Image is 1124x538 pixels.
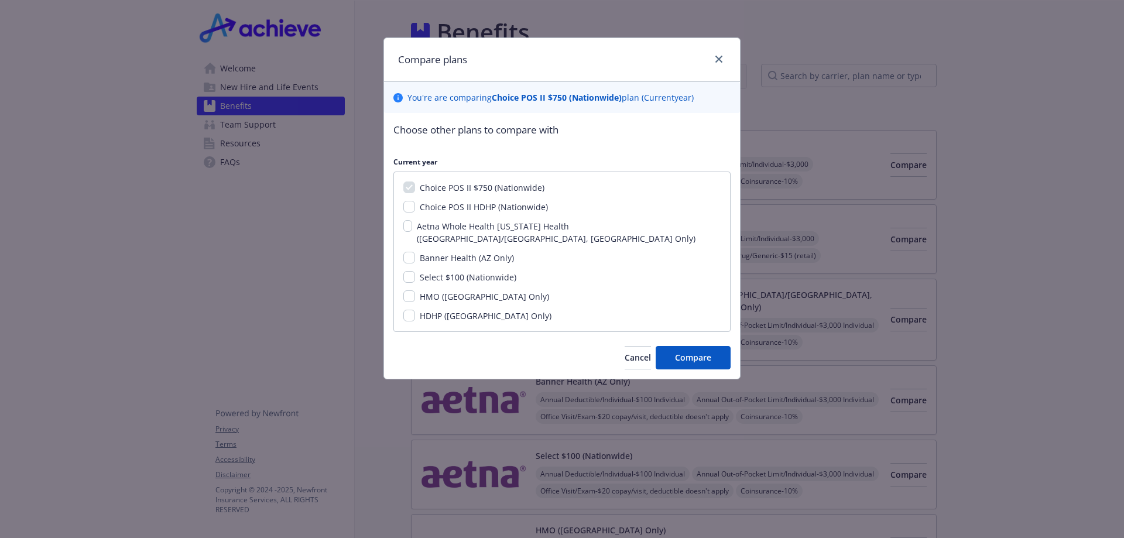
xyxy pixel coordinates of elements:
[420,182,544,193] span: Choice POS II $750 (Nationwide)
[407,91,694,104] p: You ' re are comparing plan ( Current year)
[712,52,726,66] a: close
[420,291,549,302] span: HMO ([GEOGRAPHIC_DATA] Only)
[420,201,548,213] span: Choice POS II HDHP (Nationwide)
[420,272,516,283] span: Select $100 (Nationwide)
[417,221,695,244] span: Aetna Whole Health [US_STATE] Health ([GEOGRAPHIC_DATA]/[GEOGRAPHIC_DATA], [GEOGRAPHIC_DATA] Only)
[420,252,514,263] span: Banner Health (AZ Only)
[625,352,651,363] span: Cancel
[393,122,731,138] p: Choose other plans to compare with
[492,92,622,103] b: Choice POS II $750 (Nationwide)
[625,346,651,369] button: Cancel
[656,346,731,369] button: Compare
[398,52,467,67] h1: Compare plans
[420,310,551,321] span: HDHP ([GEOGRAPHIC_DATA] Only)
[393,157,731,167] p: Current year
[675,352,711,363] span: Compare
